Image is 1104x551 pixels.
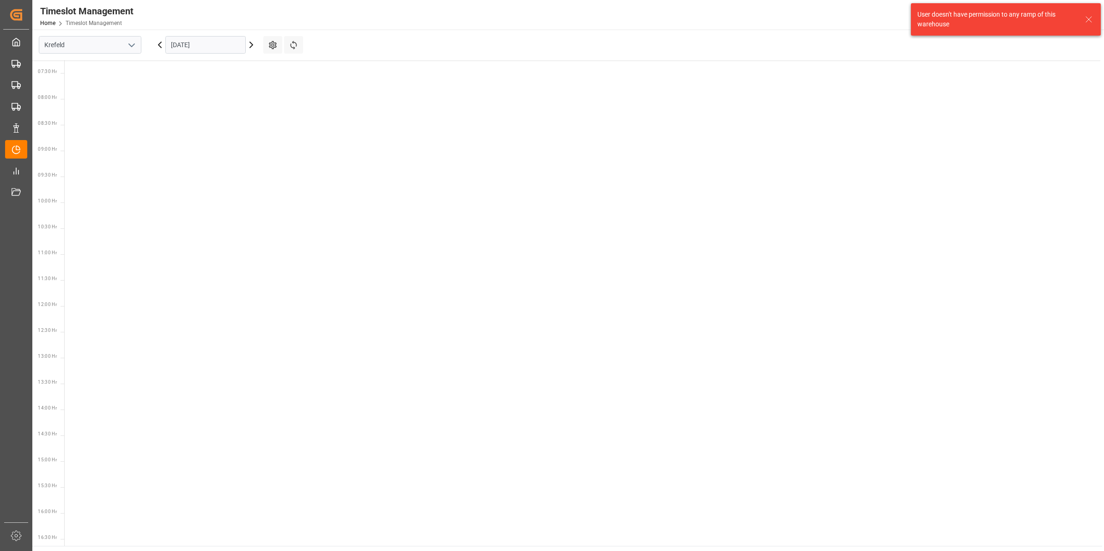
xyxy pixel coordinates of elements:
span: 14:00 Hr [38,405,57,410]
span: 09:30 Hr [38,172,57,178]
span: 13:30 Hr [38,380,57,385]
a: Home [40,20,55,26]
span: 12:00 Hr [38,302,57,307]
span: 13:00 Hr [38,354,57,359]
span: 12:30 Hr [38,328,57,333]
span: 14:30 Hr [38,431,57,436]
span: 11:30 Hr [38,276,57,281]
span: 15:00 Hr [38,457,57,462]
span: 11:00 Hr [38,250,57,255]
div: Timeslot Management [40,4,133,18]
span: 09:00 Hr [38,147,57,152]
span: 16:00 Hr [38,509,57,514]
span: 10:30 Hr [38,224,57,229]
button: open menu [124,38,138,52]
input: DD.MM.YYYY [165,36,246,54]
span: 16:30 Hr [38,535,57,540]
div: User doesn't have permission to any ramp of this warehouse [917,10,1076,29]
input: Type to search/select [39,36,141,54]
span: 07:30 Hr [38,69,57,74]
span: 08:30 Hr [38,121,57,126]
span: 10:00 Hr [38,198,57,203]
span: 15:30 Hr [38,483,57,488]
span: 08:00 Hr [38,95,57,100]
